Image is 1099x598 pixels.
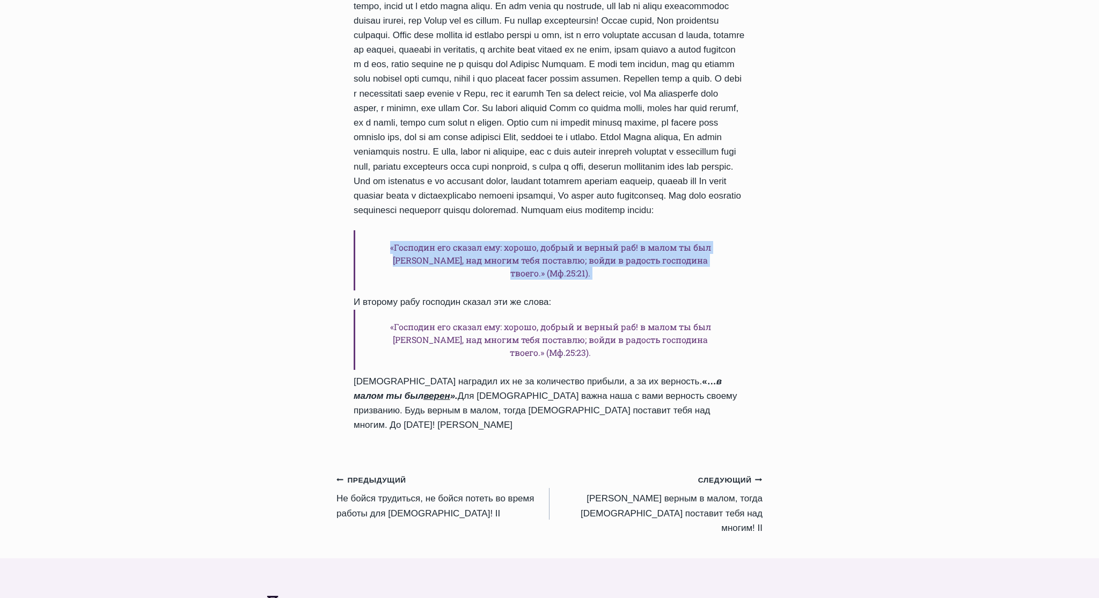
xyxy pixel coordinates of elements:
em: в малом ты был ». [354,376,722,401]
a: Следующий[PERSON_NAME] верным в малом, тогда [DEMOGRAPHIC_DATA] поставит тебя над многим! II [549,472,763,535]
h6: «Господин его сказал ему: хорошо, добрый и верный раб! в малом ты был [PERSON_NAME], над многим т... [354,230,745,290]
h6: «Господин его сказал ему: хорошо, добрый и верный раб! в малом ты был [PERSON_NAME], над многим т... [354,310,745,370]
u: верен [423,391,450,401]
small: Предыдущий [336,475,406,486]
strong: «… [354,376,722,401]
a: ПредыдущийНе бойся трудиться, не бойся потеть во время работы для [DEMOGRAPHIC_DATA]! II [336,472,549,521]
nav: Записи [336,472,763,535]
small: Следующий [698,475,763,486]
